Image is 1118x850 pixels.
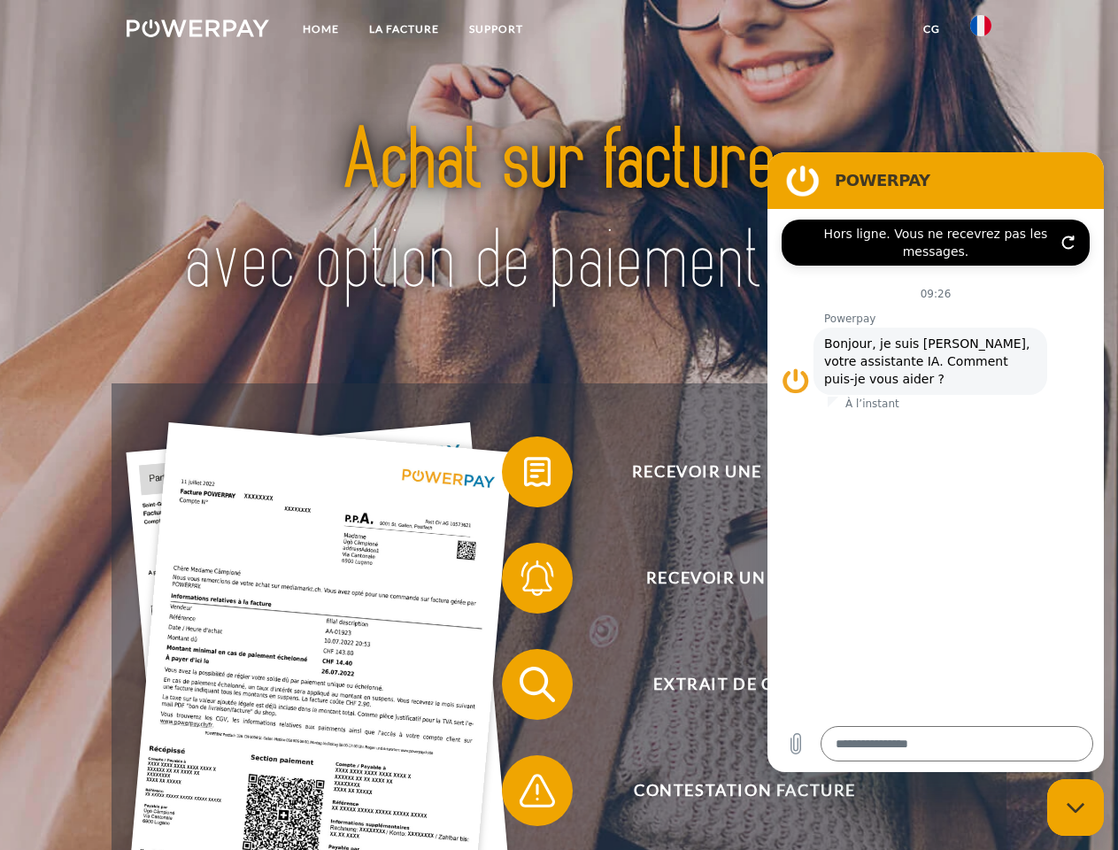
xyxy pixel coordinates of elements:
[515,662,559,707] img: qb_search.svg
[1047,779,1104,836] iframe: Bouton de lancement de la fenêtre de messagerie, conversation en cours
[454,13,538,45] a: Support
[502,649,962,720] button: Extrait de compte
[354,13,454,45] a: LA FACTURE
[970,15,991,36] img: fr
[288,13,354,45] a: Home
[515,556,559,600] img: qb_bell.svg
[515,450,559,494] img: qb_bill.svg
[502,437,962,507] button: Recevoir une facture ?
[502,543,962,614] button: Recevoir un rappel?
[528,437,961,507] span: Recevoir une facture ?
[515,769,559,813] img: qb_warning.svg
[528,543,961,614] span: Recevoir un rappel?
[127,19,269,37] img: logo-powerpay-white.svg
[169,85,949,339] img: title-powerpay_fr.svg
[767,152,1104,772] iframe: Fenêtre de messagerie
[502,755,962,826] button: Contestation Facture
[908,13,955,45] a: CG
[528,755,961,826] span: Contestation Facture
[528,649,961,720] span: Extrait de compte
